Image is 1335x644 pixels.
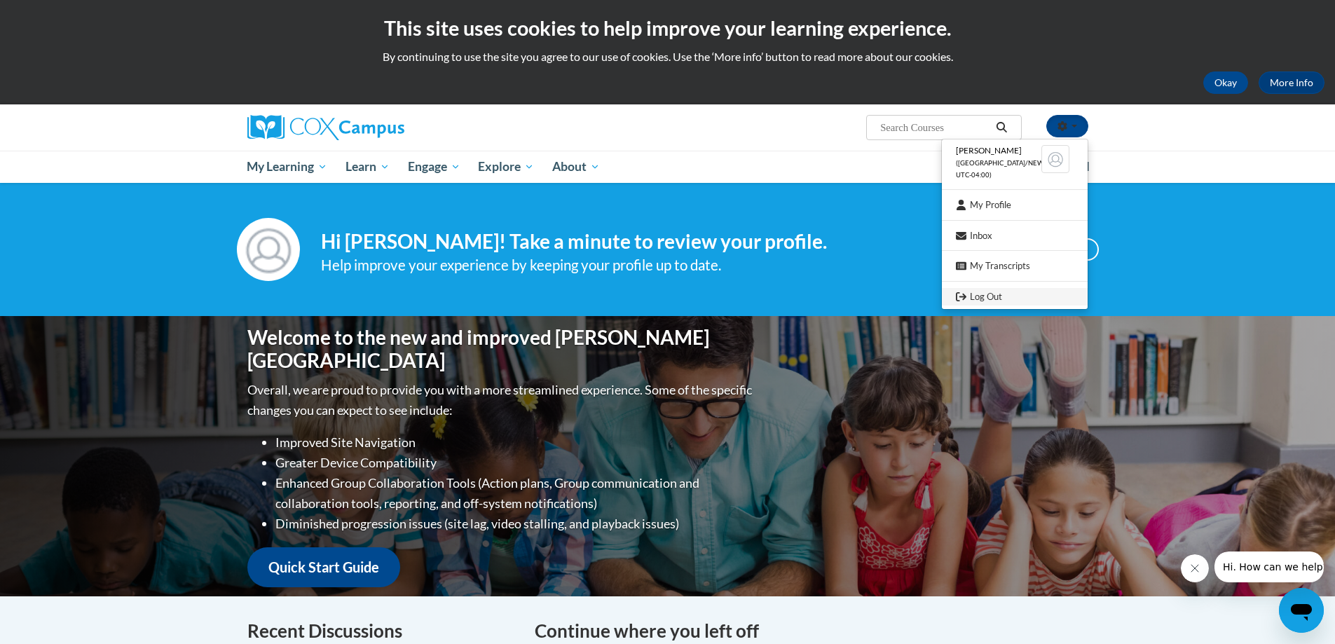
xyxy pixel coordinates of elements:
span: [PERSON_NAME] [956,145,1022,156]
span: Learn [345,158,390,175]
a: Logout [942,288,1088,306]
a: Inbox [942,227,1088,245]
h2: This site uses cookies to help improve your learning experience. [11,14,1324,42]
li: Improved Site Navigation [275,432,755,453]
img: Cox Campus [247,115,404,140]
img: Profile Image [237,218,300,281]
span: My Learning [247,158,327,175]
a: My Profile [942,196,1088,214]
iframe: Close message [1181,554,1209,582]
li: Enhanced Group Collaboration Tools (Action plans, Group communication and collaboration tools, re... [275,473,755,514]
button: Account Settings [1046,115,1088,137]
span: Explore [478,158,534,175]
li: Diminished progression issues (site lag, video stalling, and playback issues) [275,514,755,534]
a: My Learning [238,151,337,183]
img: Learner Profile Avatar [1041,145,1069,173]
a: Cox Campus [247,115,514,140]
a: About [543,151,609,183]
li: Greater Device Compatibility [275,453,755,473]
h1: Welcome to the new and improved [PERSON_NAME][GEOGRAPHIC_DATA] [247,326,755,373]
div: Help improve your experience by keeping your profile up to date. [321,254,991,277]
a: More Info [1259,71,1324,94]
p: By continuing to use the site you agree to our use of cookies. Use the ‘More info’ button to read... [11,49,1324,64]
p: Overall, we are proud to provide you with a more streamlined experience. Some of the specific cha... [247,380,755,420]
iframe: Button to launch messaging window [1279,588,1324,633]
a: Engage [399,151,470,183]
h4: Hi [PERSON_NAME]! Take a minute to review your profile. [321,230,991,254]
span: ([GEOGRAPHIC_DATA]/New_York UTC-04:00) [956,159,1065,179]
a: My Transcripts [942,257,1088,275]
button: Search [991,119,1012,136]
a: Learn [336,151,399,183]
iframe: Message from company [1214,551,1324,582]
a: Quick Start Guide [247,547,400,587]
span: Hi. How can we help? [8,10,114,21]
span: About [552,158,600,175]
input: Search Courses [879,119,991,136]
button: Okay [1203,71,1248,94]
span: Engage [408,158,460,175]
div: Main menu [226,151,1109,183]
a: Explore [469,151,543,183]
